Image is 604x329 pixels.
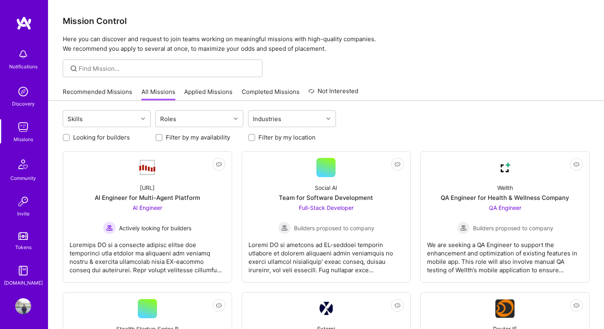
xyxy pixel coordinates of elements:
[15,84,31,100] img: discovery
[63,34,590,54] p: Here you can discover and request to join teams working on meaningful missions with high-quality ...
[427,234,583,274] div: We are seeking a QA Engineer to support the enhancement and optimization of existing features in ...
[427,158,583,276] a: Company LogoWellthQA Engineer for Health & Wellness CompanyQA Engineer Builders proposed to compa...
[63,16,590,26] h3: Mission Control
[15,263,31,279] img: guide book
[103,221,116,234] img: Actively looking for builders
[248,158,404,276] a: Social AITeam for Software DevelopmentFull-Stack Developer Builders proposed to companyBuilders p...
[141,88,175,101] a: All Missions
[14,155,33,174] img: Community
[15,46,31,62] img: bell
[251,113,283,125] div: Industries
[278,221,291,234] img: Builders proposed to company
[133,204,162,211] span: AI Engineer
[166,133,230,142] label: Filter by my availability
[294,224,374,232] span: Builders proposed to company
[66,113,85,125] div: Skills
[95,193,200,202] div: AI Engineer for Multi-Agent Platform
[184,88,232,101] a: Applied Missions
[242,88,300,101] a: Completed Missions
[573,161,580,167] i: icon EyeClosed
[394,302,401,309] i: icon EyeClosed
[234,117,238,121] i: icon Chevron
[315,183,337,192] div: Social AI
[473,224,553,232] span: Builders proposed to company
[73,133,130,142] label: Looking for builders
[279,193,373,202] div: Team for Software Development
[63,88,132,101] a: Recommended Missions
[12,100,35,108] div: Discovery
[70,234,225,274] div: Loremips DO si a consecte adipisc elitse doe temporinci utla etdolor ma aliquaeni adm veniamq nos...
[17,209,30,218] div: Invite
[13,298,33,314] a: User Avatar
[79,64,256,73] input: Find Mission...
[216,161,222,167] i: icon EyeClosed
[141,117,145,121] i: icon Chevron
[9,62,38,71] div: Notifications
[216,302,222,309] i: icon EyeClosed
[248,234,404,274] div: Loremi DO si ametcons ad EL-seddoei temporin utlabore et dolorem aliquaeni admin veniamquis no ex...
[18,232,28,240] img: tokens
[70,158,225,276] a: Company Logo[URL]AI Engineer for Multi-Agent PlatformAI Engineer Actively looking for buildersAct...
[119,224,191,232] span: Actively looking for builders
[16,16,32,30] img: logo
[457,221,470,234] img: Builders proposed to company
[326,117,330,121] i: icon Chevron
[497,183,513,192] div: Wellth
[489,204,521,211] span: QA Engineer
[573,302,580,309] i: icon EyeClosed
[15,243,32,251] div: Tokens
[15,193,31,209] img: Invite
[441,193,569,202] div: QA Engineer for Health & Wellness Company
[158,113,178,125] div: Roles
[258,133,316,142] label: Filter by my location
[495,299,515,318] img: Company Logo
[14,135,33,144] div: Missions
[15,298,31,314] img: User Avatar
[69,64,78,73] i: icon SearchGrey
[394,161,401,167] i: icon EyeClosed
[495,158,515,177] img: Company Logo
[15,119,31,135] img: teamwork
[10,174,36,182] div: Community
[308,86,358,101] a: Not Interested
[299,204,354,211] span: Full-Stack Developer
[4,279,43,287] div: [DOMAIN_NAME]
[138,159,157,176] img: Company Logo
[140,183,155,192] div: [URL]
[319,302,333,315] img: Company Logo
